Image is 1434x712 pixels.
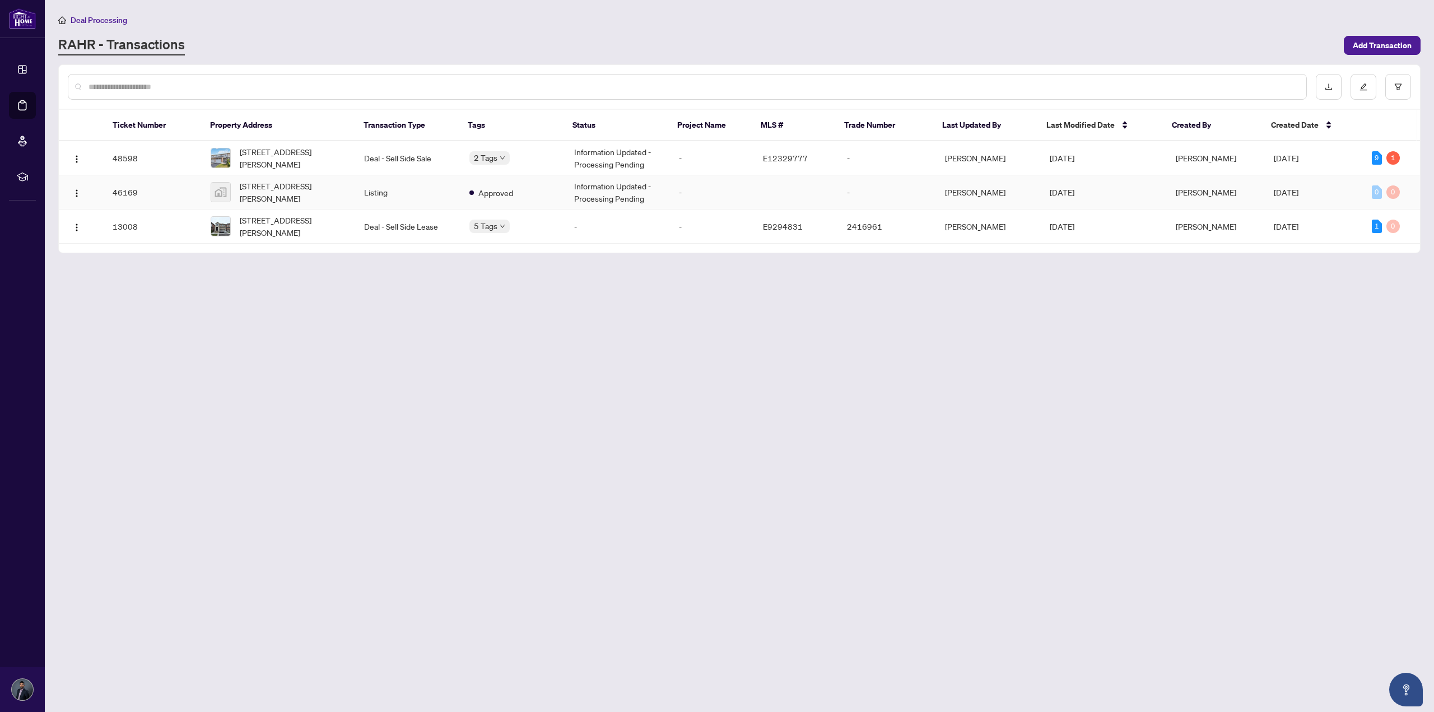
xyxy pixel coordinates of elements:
span: Deal Processing [71,15,127,25]
img: Logo [72,189,81,198]
td: - [670,141,754,175]
td: 13008 [104,210,202,244]
div: 9 [1372,151,1382,165]
img: logo [9,8,36,29]
td: 46169 [104,175,202,210]
th: Trade Number [835,110,933,141]
button: filter [1385,74,1411,100]
span: download [1325,83,1333,91]
th: Property Address [201,110,355,141]
th: Created Date [1262,110,1359,141]
td: 2416961 [838,210,936,244]
span: [DATE] [1050,187,1074,197]
th: MLS # [752,110,835,141]
img: thumbnail-img [211,148,230,167]
td: - [838,175,936,210]
span: [STREET_ADDRESS][PERSON_NAME] [240,180,347,204]
th: Tags [459,110,564,141]
span: [DATE] [1050,221,1074,231]
th: Ticket Number [104,110,201,141]
span: [PERSON_NAME] [1176,153,1236,163]
td: [PERSON_NAME] [936,175,1041,210]
button: Open asap [1389,673,1423,706]
span: E12329777 [763,153,808,163]
button: download [1316,74,1342,100]
span: Created Date [1271,119,1319,131]
div: 0 [1386,220,1400,233]
th: Last Updated By [933,110,1038,141]
button: Add Transaction [1344,36,1421,55]
span: [PERSON_NAME] [1176,187,1236,197]
span: Last Modified Date [1046,119,1115,131]
td: Information Updated - Processing Pending [565,141,670,175]
button: Logo [68,217,86,235]
span: Add Transaction [1353,36,1412,54]
span: down [500,224,505,229]
td: Deal - Sell Side Sale [355,141,460,175]
div: 1 [1372,220,1382,233]
span: edit [1359,83,1367,91]
a: RAHR - Transactions [58,35,185,55]
td: Listing [355,175,460,210]
td: - [838,141,936,175]
th: Status [564,110,668,141]
span: [STREET_ADDRESS][PERSON_NAME] [240,214,347,239]
span: 2 Tags [474,151,497,164]
td: - [670,175,754,210]
img: thumbnail-img [211,183,230,202]
span: [DATE] [1274,153,1298,163]
td: Deal - Sell Side Lease [355,210,460,244]
th: Created By [1163,110,1262,141]
button: Logo [68,149,86,167]
td: Information Updated - Processing Pending [565,175,670,210]
div: 1 [1386,151,1400,165]
span: down [500,155,505,161]
button: edit [1351,74,1376,100]
span: [DATE] [1274,221,1298,231]
span: [DATE] [1050,153,1074,163]
td: - [565,210,670,244]
th: Transaction Type [355,110,459,141]
img: Profile Icon [12,679,33,700]
span: [STREET_ADDRESS][PERSON_NAME] [240,146,347,170]
button: Logo [68,183,86,201]
td: [PERSON_NAME] [936,141,1041,175]
th: Project Name [668,110,752,141]
span: E9294831 [763,221,803,231]
td: 48598 [104,141,202,175]
div: 0 [1372,185,1382,199]
span: 5 Tags [474,220,497,232]
td: - [670,210,754,244]
span: home [58,16,66,24]
td: [PERSON_NAME] [936,210,1041,244]
img: Logo [72,223,81,232]
img: Logo [72,155,81,164]
span: [DATE] [1274,187,1298,197]
img: thumbnail-img [211,217,230,236]
span: filter [1394,83,1402,91]
th: Last Modified Date [1037,110,1163,141]
div: 0 [1386,185,1400,199]
span: Approved [478,187,513,199]
span: [PERSON_NAME] [1176,221,1236,231]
